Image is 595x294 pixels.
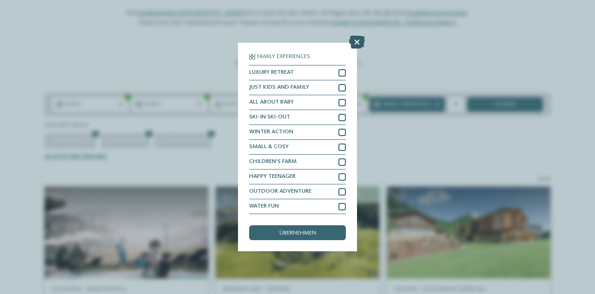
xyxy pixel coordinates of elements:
[249,174,296,180] span: HAPPY TEENAGER
[279,230,316,236] span: übernehmen
[249,144,289,150] span: SMALL & COSY
[257,54,310,60] span: Family Experiences
[249,203,279,209] span: WATER FUN
[249,70,294,76] span: LUXURY RETREAT
[249,114,290,120] span: SKI-IN SKI-OUT
[249,189,311,195] span: OUTDOOR ADVENTURE
[249,129,293,135] span: WINTER ACTION
[249,85,309,91] span: JUST KIDS AND FAMILY
[249,99,294,105] span: ALL ABOUT BABY
[249,159,297,165] span: CHILDREN’S FARM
